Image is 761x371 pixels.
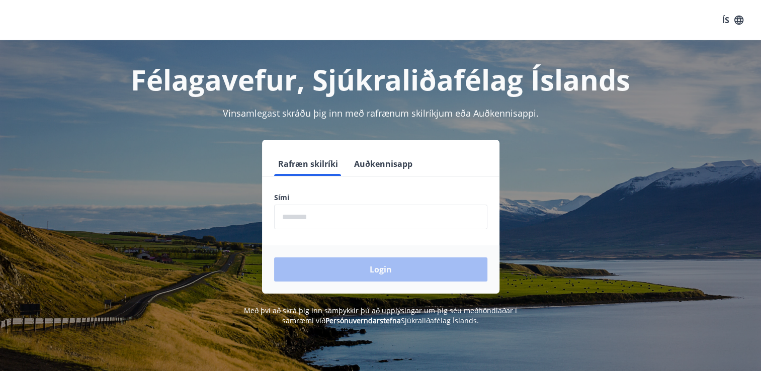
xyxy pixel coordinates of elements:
[223,107,539,119] span: Vinsamlegast skráðu þig inn með rafrænum skilríkjum eða Auðkennisappi.
[31,60,731,99] h1: Félagavefur, Sjúkraliðafélag Íslands
[325,316,401,325] a: Persónuverndarstefna
[244,306,517,325] span: Með því að skrá þig inn samþykkir þú að upplýsingar um þig séu meðhöndlaðar í samræmi við Sjúkral...
[350,152,416,176] button: Auðkennisapp
[717,11,749,29] button: ÍS
[274,152,342,176] button: Rafræn skilríki
[274,193,487,203] label: Sími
